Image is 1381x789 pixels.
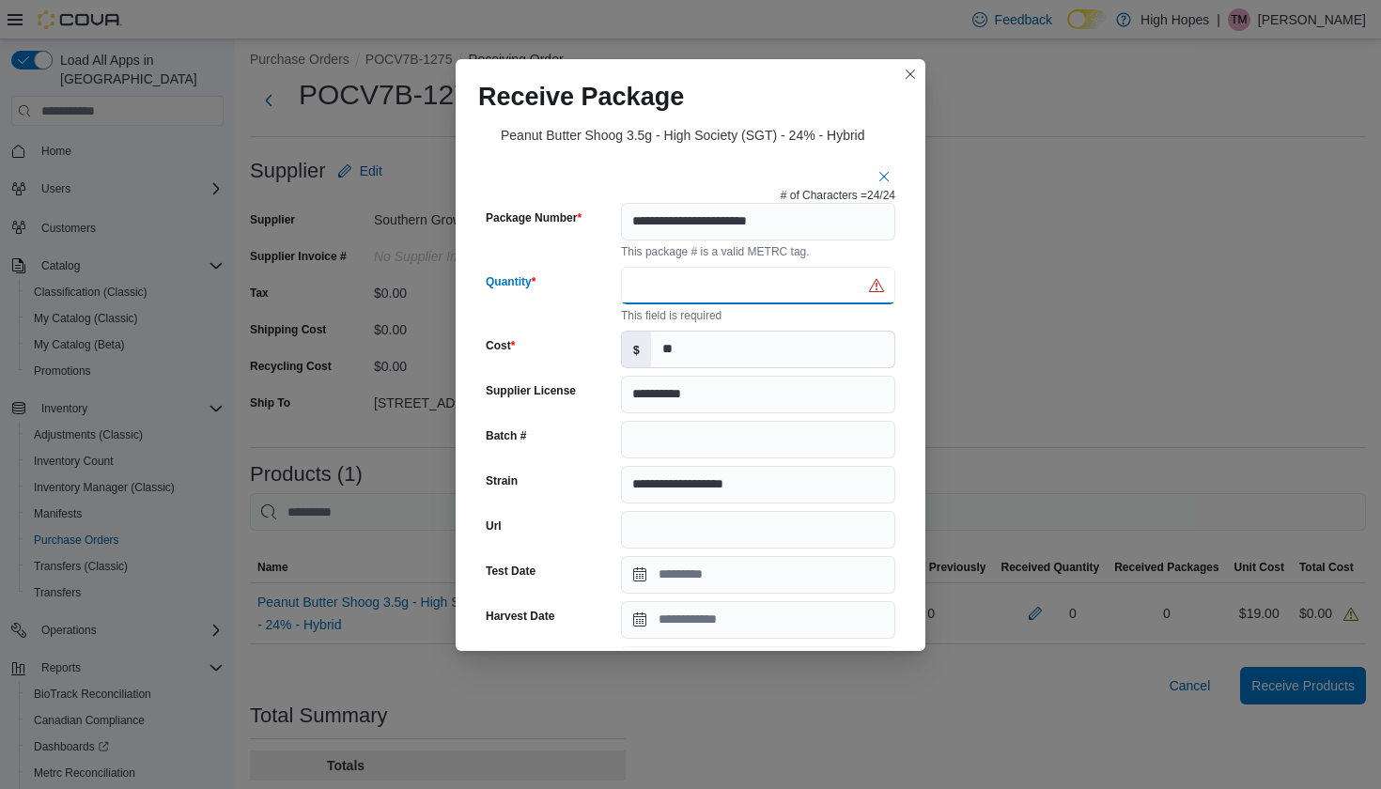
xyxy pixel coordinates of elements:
label: Strain [486,473,518,488]
input: Press the down key to open a popover containing a calendar. [621,556,895,594]
label: Supplier License [486,383,576,398]
label: Test Date [486,564,535,579]
label: Quantity [486,274,535,289]
div: Peanut Butter Shoog 3.5g - High Society (SGT) - 24% - Hybrid [478,105,903,158]
div: This package # is a valid METRC tag. [621,240,895,259]
label: Batch # [486,428,526,443]
label: Cost [486,338,515,353]
button: Closes this modal window [899,63,922,85]
input: Press the down key to open a popover containing a calendar. [621,601,895,639]
input: Press the down key to open a popover containing a calendar. [621,646,895,684]
div: This field is required [621,304,895,323]
label: Url [486,518,502,534]
label: $ [622,332,651,367]
label: Harvest Date [486,609,554,624]
h1: Receive Package [478,82,684,112]
label: Package Number [486,210,582,225]
p: # of Characters = 24 /24 [781,188,895,203]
